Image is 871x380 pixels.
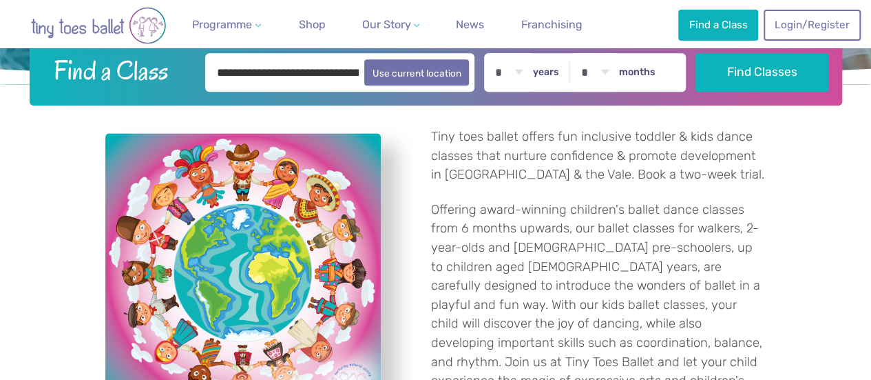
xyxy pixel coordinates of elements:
button: Find Classes [695,53,828,92]
button: Use current location [364,59,470,86]
a: News [450,11,490,39]
img: tiny toes ballet [16,7,181,44]
a: Our Story [356,11,425,39]
a: Franchising [516,11,588,39]
label: months [619,66,655,79]
span: News [456,18,484,31]
span: Shop [299,18,326,31]
label: years [533,66,559,79]
a: Shop [293,11,331,39]
span: Our Story [361,18,410,31]
a: Programme [187,11,266,39]
span: Programme [192,18,252,31]
a: Login/Register [764,10,860,40]
span: Franchising [521,18,583,31]
a: Find a Class [678,10,758,40]
h2: Find a Class [43,53,196,88]
p: Tiny toes ballet offers fun inclusive toddler & kids dance classes that nurture confidence & prom... [431,128,766,185]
